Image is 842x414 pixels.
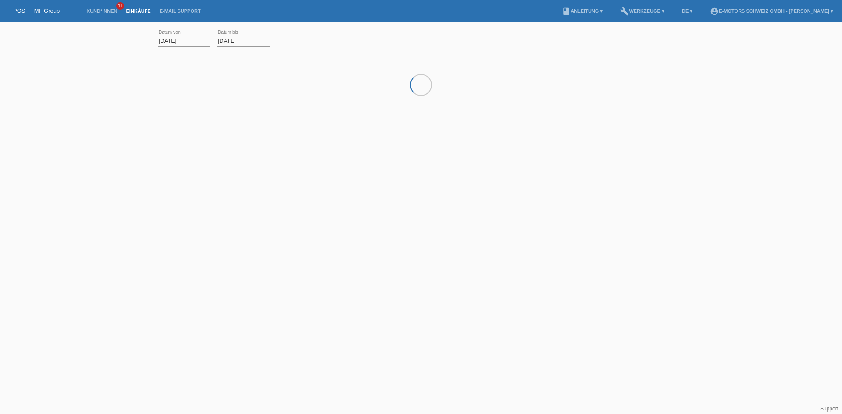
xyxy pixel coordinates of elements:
[557,8,607,14] a: bookAnleitung ▾
[121,8,155,14] a: Einkäufe
[13,7,60,14] a: POS — MF Group
[706,8,838,14] a: account_circleE-Motors Schweiz GmbH - [PERSON_NAME] ▾
[620,7,629,16] i: build
[678,8,697,14] a: DE ▾
[562,7,571,16] i: book
[616,8,669,14] a: buildWerkzeuge ▾
[116,2,124,10] span: 41
[155,8,205,14] a: E-Mail Support
[820,406,838,412] a: Support
[710,7,719,16] i: account_circle
[82,8,121,14] a: Kund*innen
